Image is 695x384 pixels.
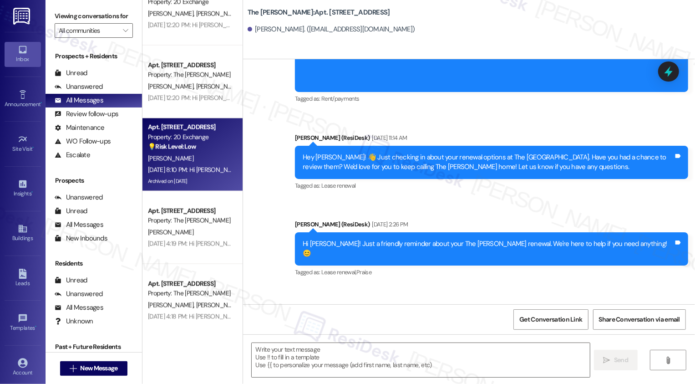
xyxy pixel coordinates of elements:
[303,239,674,259] div: Hi [PERSON_NAME]! Just a friendly reminder about your The [PERSON_NAME] renewal. We're here to he...
[46,176,142,185] div: Prospects
[295,179,688,192] div: Tagged as:
[513,309,588,330] button: Get Conversation Link
[55,137,111,146] div: WO Follow-ups
[321,182,356,189] span: Lease renewal
[295,133,688,146] div: [PERSON_NAME] (ResiDesk)
[295,220,688,232] div: [PERSON_NAME] (ResiDesk)
[356,268,371,276] span: Praise
[55,123,105,133] div: Maintenance
[55,276,87,285] div: Unread
[55,289,103,299] div: Unanswered
[59,23,118,38] input: All communities
[599,315,680,324] span: Share Conversation via email
[148,61,232,70] div: Apt. [STREET_ADDRESS]
[5,311,41,335] a: Templates •
[148,279,232,289] div: Apt. [STREET_ADDRESS]
[5,132,41,156] a: Site Visit •
[41,100,42,106] span: •
[5,355,41,380] a: Account
[55,317,93,326] div: Unknown
[604,357,610,364] i: 
[13,8,32,25] img: ResiDesk Logo
[148,206,232,216] div: Apt. [STREET_ADDRESS]
[60,361,127,376] button: New Message
[147,176,233,187] div: Archived on [DATE]
[123,27,128,34] i: 
[148,154,193,163] span: [PERSON_NAME]
[55,193,103,202] div: Unanswered
[196,301,241,309] span: [PERSON_NAME]
[148,228,193,236] span: [PERSON_NAME]
[321,268,356,276] span: Lease renewal ,
[196,10,241,18] span: [PERSON_NAME]
[55,68,87,78] div: Unread
[55,150,90,160] div: Escalate
[665,357,672,364] i: 
[55,82,103,92] div: Unanswered
[33,144,34,151] span: •
[148,123,232,132] div: Apt. [STREET_ADDRESS]
[5,221,41,246] a: Buildings
[248,25,415,34] div: [PERSON_NAME]. ([EMAIL_ADDRESS][DOMAIN_NAME])
[70,365,76,372] i: 
[80,364,117,373] span: New Message
[46,259,142,268] div: Residents
[370,133,407,143] div: [DATE] 11:14 AM
[196,82,241,91] span: [PERSON_NAME]
[321,95,360,102] span: Rent/payments
[55,234,107,243] div: New Inbounds
[248,8,390,17] b: The [PERSON_NAME]: Apt. [STREET_ADDRESS]
[31,189,33,195] span: •
[35,323,36,330] span: •
[148,216,232,225] div: Property: The [PERSON_NAME]
[370,220,408,229] div: [DATE] 2:26 PM
[519,315,582,324] span: Get Conversation Link
[594,350,638,370] button: Send
[593,309,686,330] button: Share Conversation via email
[295,266,688,279] div: Tagged as:
[148,82,196,91] span: [PERSON_NAME]
[55,96,103,105] div: All Messages
[148,301,196,309] span: [PERSON_NAME]
[55,303,103,312] div: All Messages
[148,289,232,298] div: Property: The [PERSON_NAME]
[5,266,41,291] a: Leads
[148,10,196,18] span: [PERSON_NAME]
[55,9,133,23] label: Viewing conversations for
[303,153,674,172] div: Hey [PERSON_NAME]! 👋 Just checking in about your renewal options at The [GEOGRAPHIC_DATA]. Have y...
[148,70,232,80] div: Property: The [PERSON_NAME]
[5,176,41,201] a: Insights •
[46,51,142,61] div: Prospects + Residents
[148,143,196,151] strong: 💡 Risk Level: Low
[55,220,103,230] div: All Messages
[46,342,142,352] div: Past + Future Residents
[148,133,232,142] div: Property: 20 Exchange
[614,355,628,365] span: Send
[55,109,118,119] div: Review follow-ups
[295,92,688,105] div: Tagged as:
[55,206,87,216] div: Unread
[5,42,41,67] a: Inbox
